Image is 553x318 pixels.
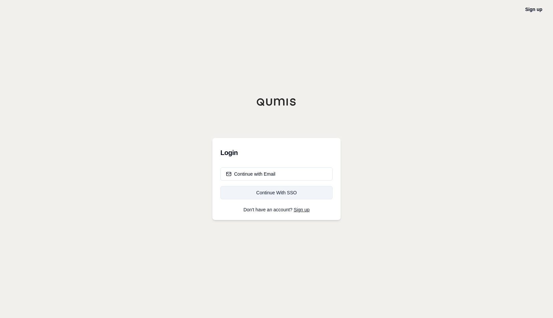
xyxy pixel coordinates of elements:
button: Continue with Email [220,167,333,181]
div: Continue With SSO [226,189,327,196]
a: Continue With SSO [220,186,333,199]
p: Don't have an account? [220,207,333,212]
h3: Login [220,146,333,159]
a: Sign up [294,207,310,212]
img: Qumis [256,98,297,106]
div: Continue with Email [226,171,275,177]
a: Sign up [525,7,542,12]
